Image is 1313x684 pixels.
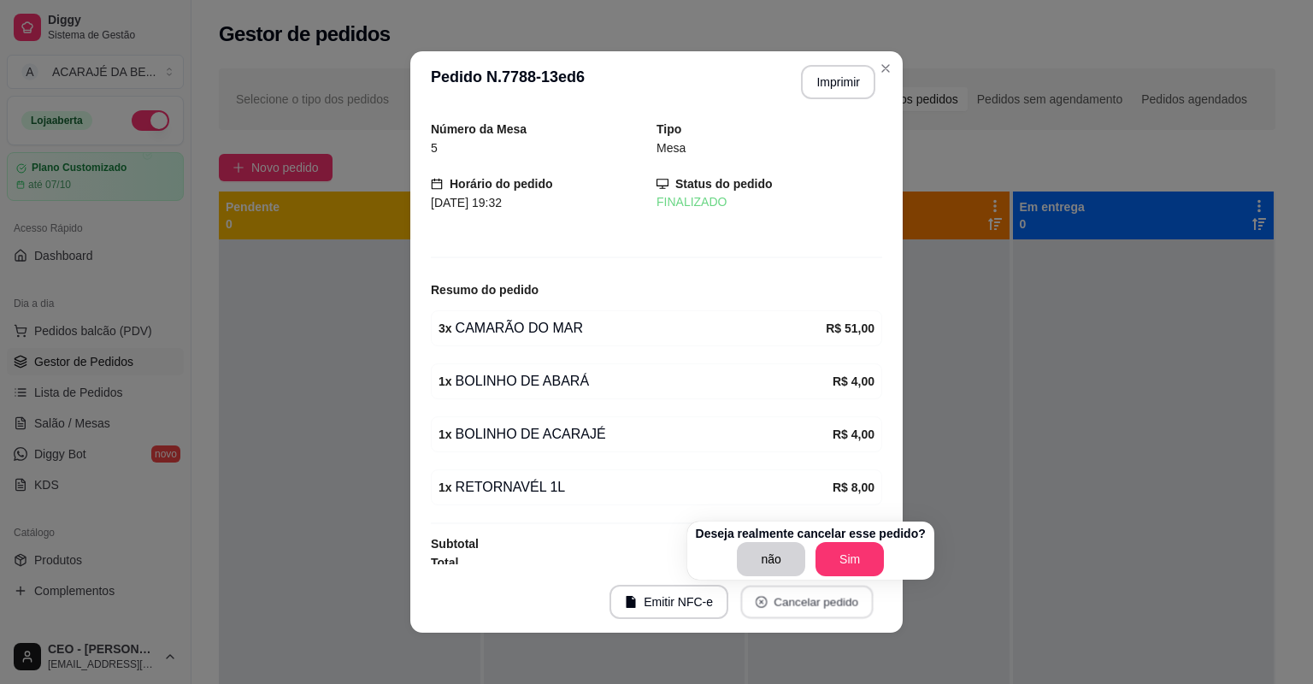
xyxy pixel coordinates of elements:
span: file [625,596,637,608]
strong: 3 x [439,321,452,335]
div: FINALIZADO [656,193,882,211]
strong: Status do pedido [675,177,773,191]
button: close-circleCancelar pedido [740,586,873,619]
p: Deseja realmente cancelar esse pedido? [696,525,926,542]
span: Mesa [656,141,686,155]
button: fileEmitir NFC-e [609,585,728,619]
span: 5 [431,141,438,155]
strong: Horário do pedido [450,177,553,191]
button: Close [872,55,899,82]
span: calendar [431,178,443,190]
span: [DATE] 19:32 [431,196,502,209]
h3: Pedido N. 7788-13ed6 [431,65,585,99]
strong: R$ 4,00 [833,374,874,388]
strong: Total [431,556,458,569]
strong: Subtotal [431,537,479,551]
strong: 1 x [439,427,452,441]
strong: R$ 51,00 [826,321,874,335]
button: não [737,542,805,576]
span: close-circle [756,596,768,608]
strong: Número da Mesa [431,122,527,136]
strong: 1 x [439,374,452,388]
strong: R$ 4,00 [833,427,874,441]
div: BOLINHO DE ABARÁ [439,371,833,392]
strong: R$ 8,00 [833,481,874,494]
button: Sim [815,542,884,576]
div: CAMARÃO DO MAR [439,318,826,339]
strong: Resumo do pedido [431,283,539,297]
strong: Tipo [656,122,681,136]
div: RETORNAVÉL 1L [439,477,833,498]
strong: 1 x [439,481,452,494]
span: desktop [656,178,668,190]
div: BOLINHO DE ACARAJÉ [439,424,833,445]
button: Imprimir [801,65,875,99]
